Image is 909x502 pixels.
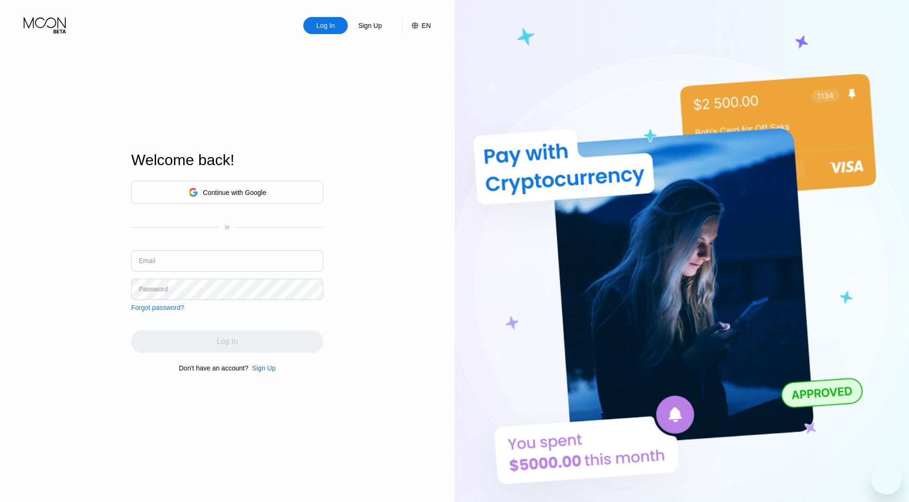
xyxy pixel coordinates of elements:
[179,364,248,372] div: Don't have an account?
[225,224,230,230] div: or
[131,151,323,169] div: Welcome back!
[303,17,348,34] div: Log In
[422,22,431,29] div: EN
[316,21,336,30] div: Log In
[139,285,168,293] div: Password
[248,364,276,372] div: Sign Up
[357,21,383,30] div: Sign Up
[402,17,431,34] div: EN
[203,189,266,196] div: Continue with Google
[139,257,155,264] div: Email
[131,304,184,311] div: Forgot password?
[252,364,276,372] div: Sign Up
[131,181,323,204] div: Continue with Google
[871,464,901,494] iframe: Schaltfläche zum Öffnen des Messaging-Fensters
[348,17,392,34] div: Sign Up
